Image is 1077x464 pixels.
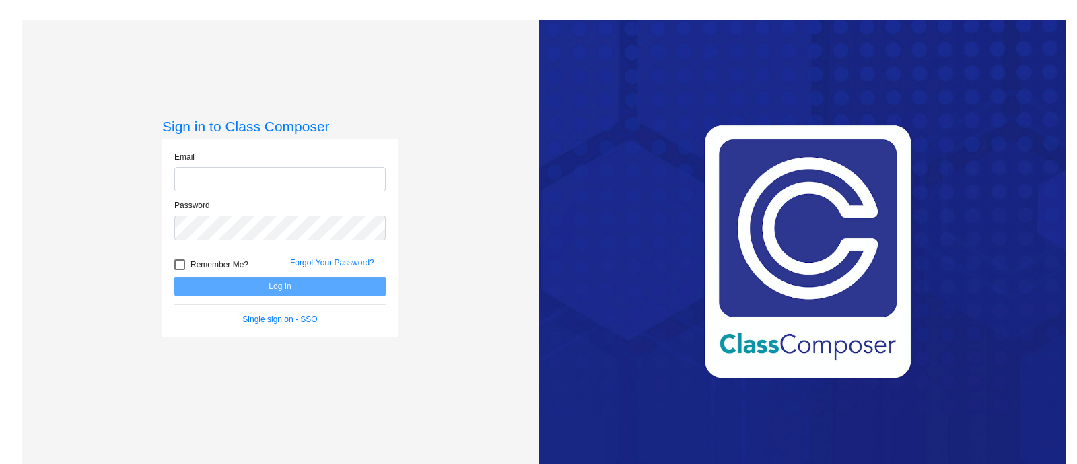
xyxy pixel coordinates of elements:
[174,277,386,296] button: Log In
[162,118,398,135] h3: Sign in to Class Composer
[290,258,374,267] a: Forgot Your Password?
[174,151,195,163] label: Email
[242,314,317,324] a: Single sign on - SSO
[174,199,210,211] label: Password
[190,257,248,273] span: Remember Me?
